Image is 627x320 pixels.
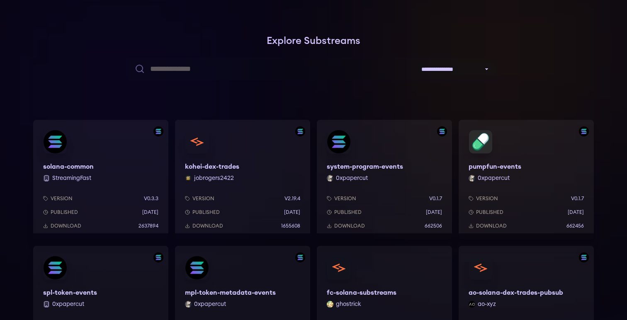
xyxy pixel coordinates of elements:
[52,174,91,182] button: StreamingFast
[194,300,226,308] button: 0xpapercut
[52,300,84,308] button: 0xpapercut
[51,223,81,229] p: Download
[317,120,452,239] a: Filter by solana networksystem-program-eventssystem-program-events0xpapercut 0xpapercutVersionv0....
[476,195,498,202] p: Version
[51,195,73,202] p: Version
[437,126,447,136] img: Filter by solana network
[33,120,168,239] a: Filter by solana networksolana-commonsolana-common StreamingFastVersionv0.3.3Published[DATE]Downl...
[51,209,78,216] p: Published
[284,209,300,216] p: [DATE]
[334,195,356,202] p: Version
[139,223,158,229] p: 2637894
[426,209,442,216] p: [DATE]
[153,252,163,262] img: Filter by solana network
[142,209,158,216] p: [DATE]
[284,195,300,202] p: v2.19.4
[33,33,594,49] h1: Explore Substreams
[459,120,594,239] a: Filter by solana networkpumpfun-eventspumpfun-events0xpapercut 0xpapercutVersionv0.1.7Published[D...
[478,174,510,182] button: 0xpapercut
[144,195,158,202] p: v0.3.3
[334,223,365,229] p: Download
[476,223,507,229] p: Download
[566,223,584,229] p: 662456
[295,252,305,262] img: Filter by solana network
[194,174,234,182] button: jobrogers2422
[571,195,584,202] p: v0.1.7
[568,209,584,216] p: [DATE]
[579,252,589,262] img: Filter by solana network
[476,209,503,216] p: Published
[192,223,223,229] p: Download
[175,120,310,239] a: Filter by solana networkkohei-dex-tradeskohei-dex-tradesjobrogers2422 jobrogers2422Versionv2.19.4...
[295,126,305,136] img: Filter by solana network
[429,195,442,202] p: v0.1.7
[153,126,163,136] img: Filter by solana network
[192,195,214,202] p: Version
[334,209,362,216] p: Published
[579,126,589,136] img: Filter by solana network
[192,209,220,216] p: Published
[281,223,300,229] p: 1655608
[425,223,442,229] p: 662506
[478,300,496,308] button: ao-xyz
[336,174,368,182] button: 0xpapercut
[336,300,361,308] button: ghostrick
